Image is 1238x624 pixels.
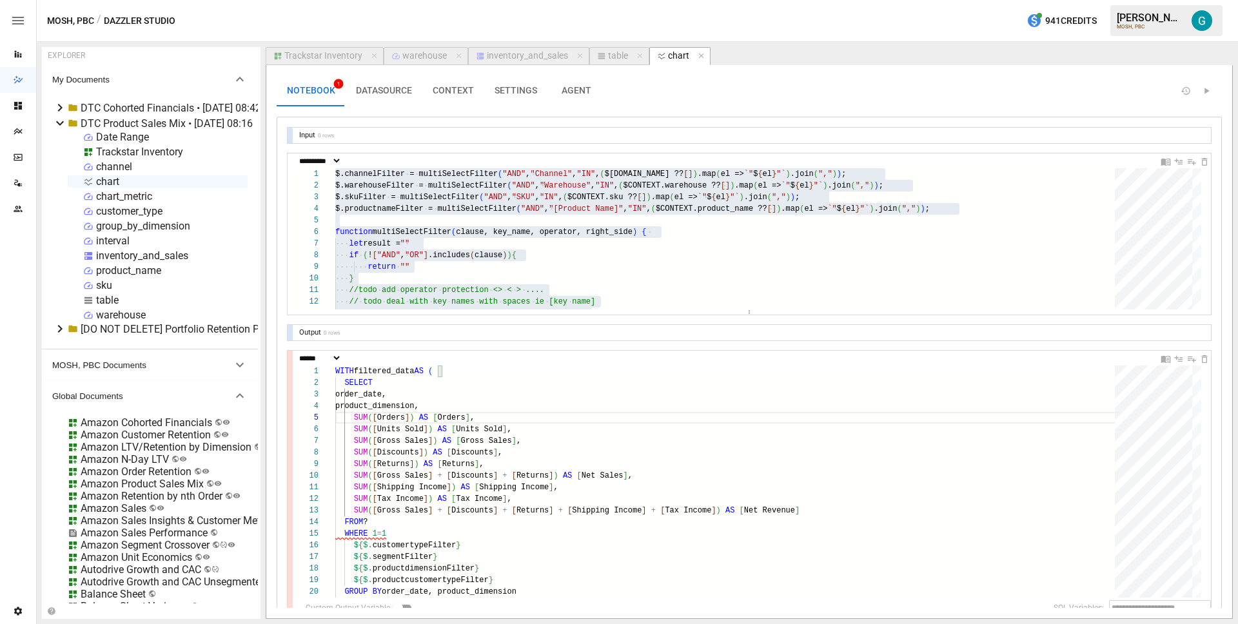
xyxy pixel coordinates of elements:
span: , [526,170,530,179]
span: "AND" [502,170,526,179]
div: 7 [295,238,319,249]
button: Run Query [1201,86,1212,96]
span: ( [428,367,433,376]
button: Document History [1181,86,1191,96]
div: 4 [295,400,319,412]
div: 9 [295,261,319,273]
div: inventory_and_sales [96,249,188,262]
span: ] [642,193,646,202]
span: AS [419,413,428,422]
span: if [349,309,359,318]
span: ] [424,425,428,434]
div: customer_type [96,205,162,217]
span: , [535,181,540,190]
span: ( [800,204,804,213]
span: MOSH, PBC Documents [52,360,232,370]
span: "AND" [521,204,544,213]
span: `" [698,193,707,202]
span: AS [437,425,446,434]
span: "," [902,204,916,213]
div: chart [96,175,119,188]
span: $CONTEXT.product_name ?? [656,204,767,213]
div: Insert Cell Above [1174,155,1184,167]
span: , [558,193,563,202]
div: MOSH, PBC [1117,24,1184,30]
div: Trackstar Inventory [96,146,183,158]
span: .map [781,204,800,213]
div: Insert Cell Below [1186,155,1197,167]
span: $ [707,193,711,202]
svg: Public [222,418,230,426]
span: Units Sold [377,425,424,434]
div: Insert Cell Above [1174,352,1184,364]
div: 6 [295,226,319,238]
span: "Warehouse" [540,181,591,190]
div: Date Range [96,131,149,143]
span: { [582,309,586,318]
span: `" [781,181,790,190]
span: $CONTEXT.warehouse ?? [624,181,721,190]
span: ) [791,193,795,202]
span: "" [400,239,409,248]
span: ( [368,436,372,445]
span: "" [400,262,409,271]
div: table [608,50,628,62]
div: Delete Cell [1199,155,1210,167]
button: AGENT [547,75,605,106]
span: ( [498,170,502,179]
button: inventory_and_sales [468,47,589,65]
svg: Public [228,541,235,549]
span: ) [823,181,827,190]
span: { [758,170,762,179]
span: ) [409,413,414,422]
span: "AND" [377,251,400,260]
div: 11 [295,284,319,296]
button: warehouse [384,47,468,65]
span: Orders [437,413,465,422]
span: ) [633,228,637,237]
span: Units Sold [456,425,502,434]
span: ! [368,251,372,260]
div: EXPLORER [48,51,85,60]
span: return [368,262,395,271]
span: ( [618,181,623,190]
span: $.skuFilter = multiSelectFilter [335,193,479,202]
span: $.warehouseFilter = multiSelectFilter [335,181,507,190]
div: DTC Cohorted Financials • [DATE] 08:42 [81,102,261,114]
span: "AND" [512,181,535,190]
span: ) [502,251,507,260]
span: ; [879,181,883,190]
button: DATASOURCE [346,75,422,106]
span: ) [837,170,841,179]
div: 12 [295,296,319,307]
div: group_by_dimension [96,220,190,232]
span: ) [874,181,878,190]
span: ( [368,425,372,434]
div: 1 [295,168,319,180]
span: "IN" [628,204,647,213]
span: $ [837,204,841,213]
div: 3 [295,191,319,203]
div: 7 [295,435,319,447]
span: ] [405,413,409,422]
span: filtered_data [354,367,415,376]
span: .map [651,193,670,202]
span: "," [772,193,786,202]
span: .map [698,170,716,179]
span: order_date, [335,390,386,399]
div: Amazon Cohorted Financials [81,416,212,429]
span: ( [897,204,901,213]
div: chart [668,50,689,62]
span: "` [730,193,739,202]
svg: Public [221,431,229,438]
span: } [725,193,730,202]
span: [ [451,425,456,434]
div: Amazon Unit Economics [81,551,192,563]
span: if [349,251,359,260]
span: "` [860,204,869,213]
span: ) [693,170,698,179]
div: 8 [295,249,319,261]
div: 2 [295,180,319,191]
button: MOSH, PBC [47,13,94,29]
div: inventory_and_sales [487,50,568,62]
